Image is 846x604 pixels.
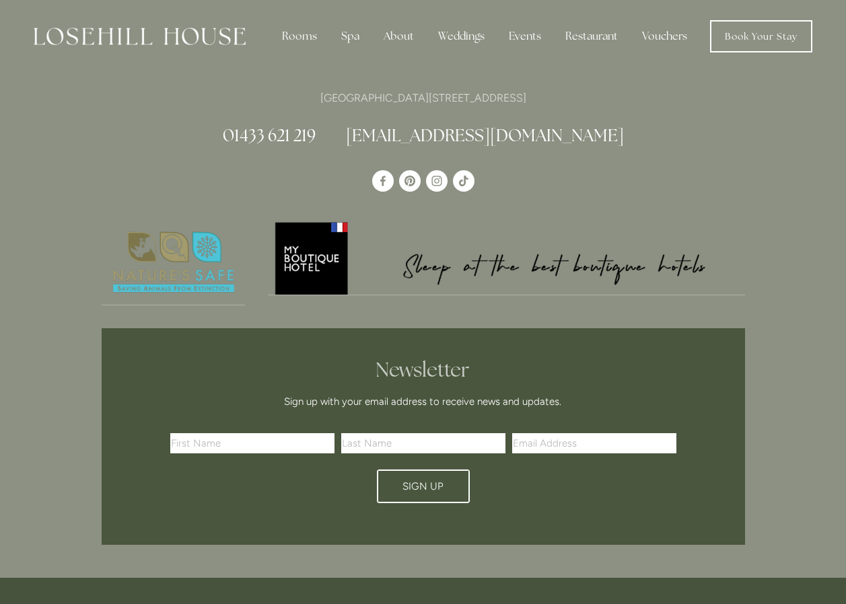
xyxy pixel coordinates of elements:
[346,124,624,146] a: [EMAIL_ADDRESS][DOMAIN_NAME]
[175,393,672,410] p: Sign up with your email address to receive news and updates.
[330,23,370,50] div: Spa
[373,23,425,50] div: About
[710,20,812,52] a: Book Your Stay
[34,28,246,45] img: Losehill House
[341,433,505,453] input: Last Name
[631,23,698,50] a: Vouchers
[268,220,745,295] img: My Boutique Hotel - Logo
[377,469,470,503] button: Sign Up
[170,433,334,453] input: First Name
[426,170,448,192] a: Instagram
[402,480,444,492] span: Sign Up
[175,358,672,382] h2: Newsletter
[399,170,421,192] a: Pinterest
[372,170,394,192] a: Losehill House Hotel & Spa
[102,220,246,305] img: Nature's Safe - Logo
[102,89,745,107] p: [GEOGRAPHIC_DATA][STREET_ADDRESS]
[223,124,316,146] a: 01433 621 219
[427,23,495,50] div: Weddings
[453,170,474,192] a: TikTok
[271,23,328,50] div: Rooms
[555,23,629,50] div: Restaurant
[498,23,552,50] div: Events
[512,433,676,453] input: Email Address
